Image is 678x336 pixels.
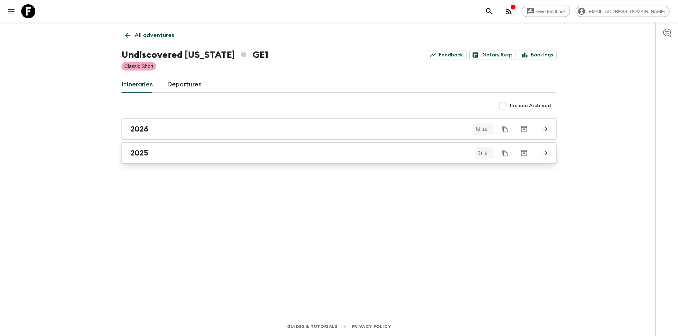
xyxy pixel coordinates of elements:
[517,146,531,160] button: Archive
[517,122,531,136] button: Archive
[121,76,153,93] a: Itineraries
[584,9,669,14] span: [EMAIL_ADDRESS][DOMAIN_NAME]
[4,4,18,18] button: menu
[135,31,174,39] p: All adventures
[576,6,670,17] div: [EMAIL_ADDRESS][DOMAIN_NAME]
[427,50,466,60] a: Feedback
[510,102,551,109] span: Include Archived
[482,4,496,18] button: search adventures
[121,118,557,140] a: 2026
[124,63,153,70] p: Classic Short
[478,127,492,132] span: 18
[130,148,148,158] h2: 2025
[533,9,570,14] span: Give feedback
[522,6,570,17] a: Give feedback
[469,50,516,60] a: Dietary Reqs
[121,48,268,62] h1: Undiscovered [US_STATE] GE1
[121,28,178,42] a: All adventures
[130,124,148,134] h2: 2026
[499,123,511,135] button: Duplicate
[519,50,557,60] a: Bookings
[287,323,338,330] a: Guides & Tutorials
[352,323,391,330] a: Privacy Policy
[499,147,511,159] button: Duplicate
[167,76,202,93] a: Departures
[481,151,492,155] span: 8
[121,142,557,164] a: 2025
